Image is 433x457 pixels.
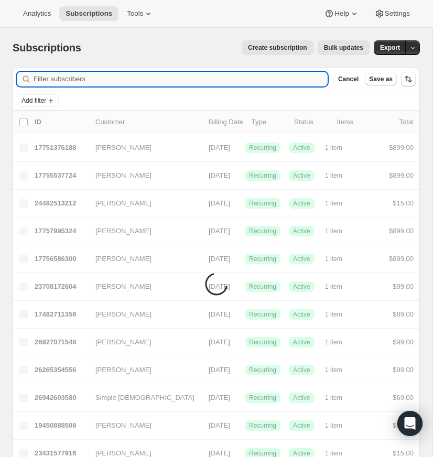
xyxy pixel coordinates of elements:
button: Settings [368,6,416,21]
span: Create subscription [248,43,307,52]
button: Export [374,40,406,55]
button: Tools [121,6,160,21]
button: Subscriptions [59,6,118,21]
span: Subscriptions [13,42,81,53]
button: Bulk updates [318,40,370,55]
span: Export [380,43,400,52]
span: Subscriptions [66,9,112,18]
span: Save as [369,75,393,83]
button: Help [318,6,365,21]
button: Save as [365,73,397,85]
span: Add filter [21,96,46,105]
span: Help [334,9,349,18]
span: Settings [385,9,410,18]
button: Sort the results [401,72,416,86]
div: Open Intercom Messenger [397,411,423,436]
span: Bulk updates [324,43,363,52]
input: Filter subscribers [34,72,328,86]
span: Cancel [338,75,359,83]
button: Add filter [17,94,59,107]
span: Analytics [23,9,51,18]
button: Create subscription [242,40,313,55]
span: Tools [127,9,143,18]
button: Analytics [17,6,57,21]
button: Cancel [334,73,363,85]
